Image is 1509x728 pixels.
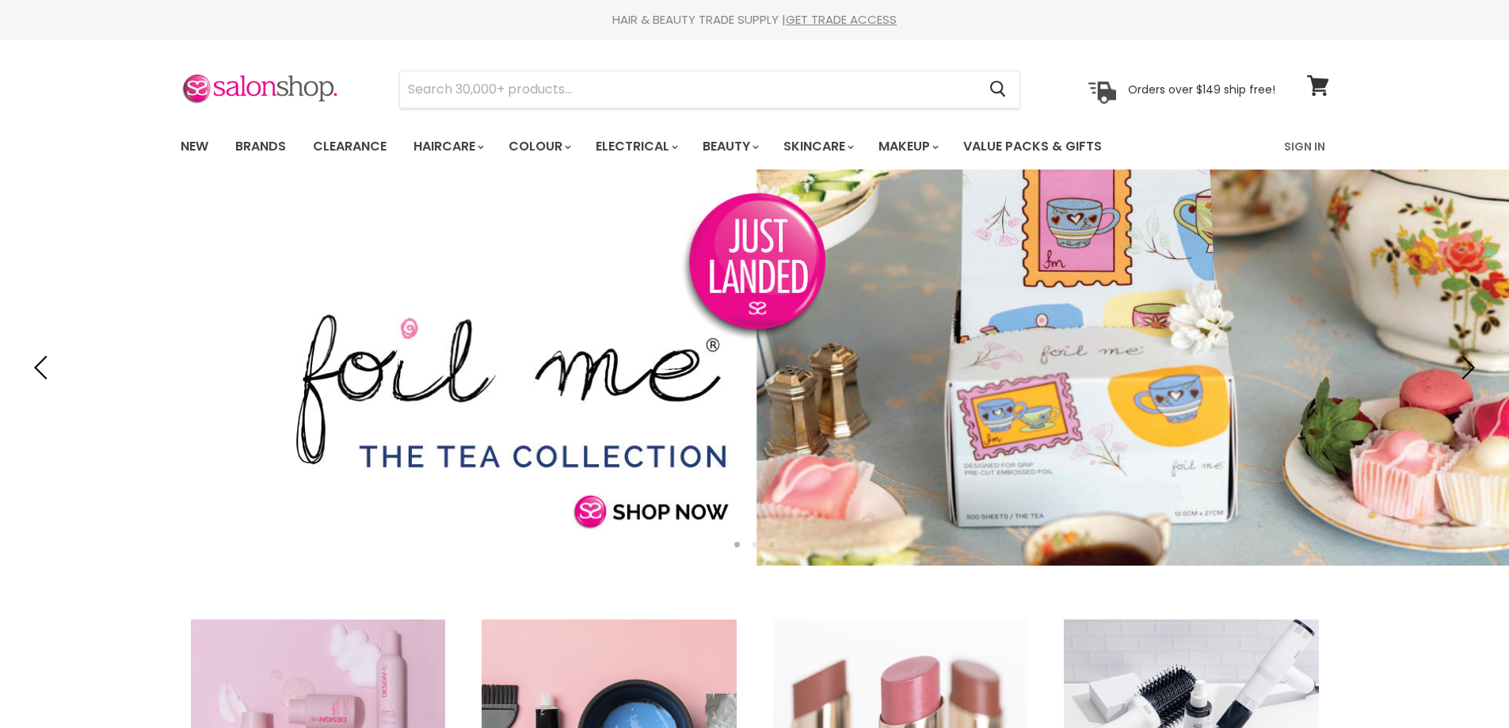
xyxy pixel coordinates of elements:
div: HAIR & BEAUTY TRADE SUPPLY | [161,12,1349,28]
ul: Main menu [169,124,1195,170]
a: Colour [497,130,581,163]
a: Haircare [402,130,493,163]
li: Page dot 3 [769,542,775,547]
li: Page dot 1 [734,542,740,547]
form: Product [399,71,1020,109]
li: Page dot 2 [752,542,757,547]
input: Search [400,71,977,108]
a: Beauty [691,130,768,163]
a: Brands [223,130,298,163]
a: Makeup [867,130,948,163]
nav: Main [161,124,1349,170]
a: Value Packs & Gifts [951,130,1114,163]
a: Skincare [772,130,863,163]
a: Clearance [301,130,398,163]
button: Search [977,71,1019,108]
a: GET TRADE ACCESS [786,11,897,28]
button: Next [1450,352,1481,383]
button: Previous [28,352,59,383]
p: Orders over $149 ship free! [1128,82,1275,96]
a: Electrical [584,130,688,163]
a: Sign In [1275,130,1335,163]
a: New [169,130,220,163]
